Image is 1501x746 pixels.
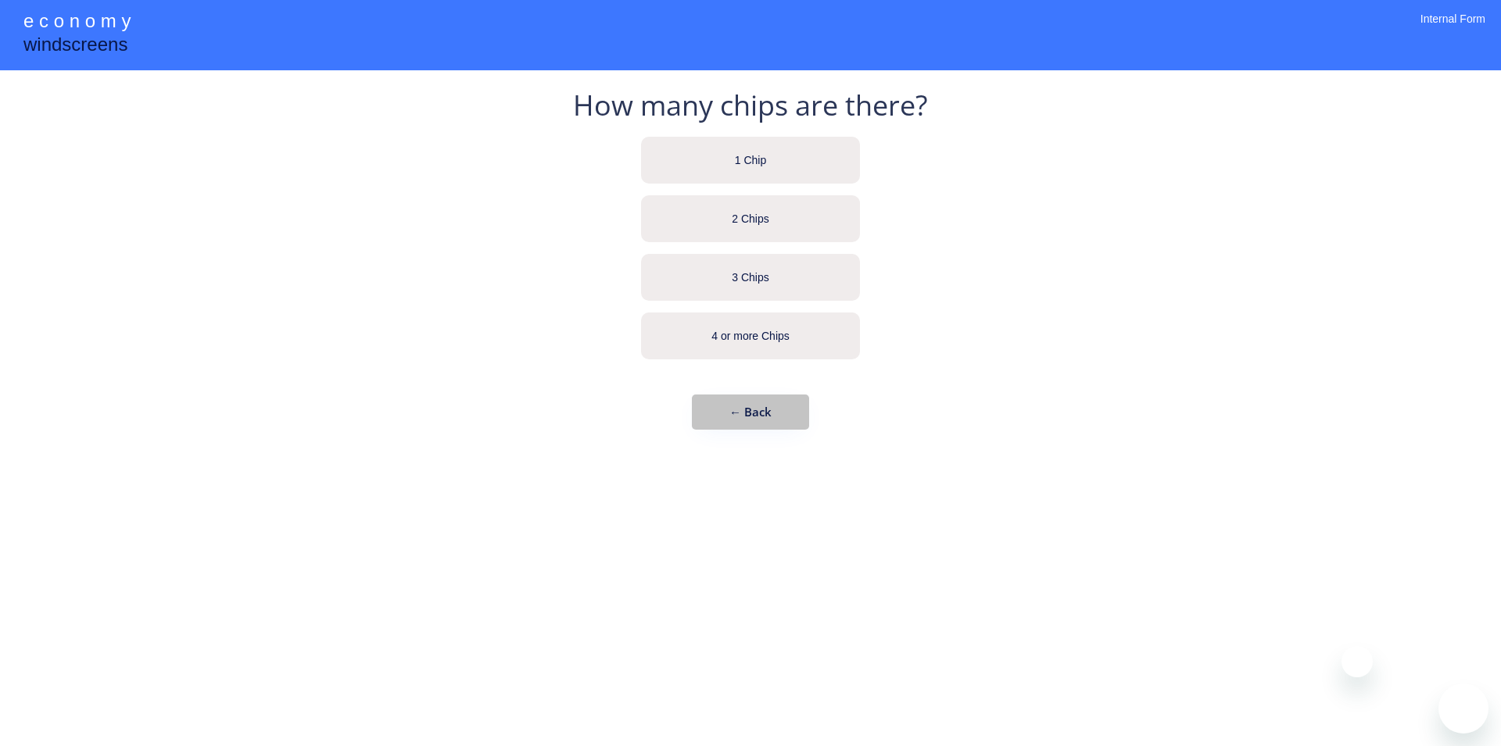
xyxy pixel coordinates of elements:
[704,329,797,344] div: 4 or more Chips
[1438,684,1488,734] iframe: Button to launch messaging window
[704,270,797,286] div: 3 Chips
[573,86,928,125] div: How many chips are there?
[1342,646,1373,677] iframe: Close message
[23,8,131,37] div: e c o n o m y
[704,153,797,169] div: 1 Chip
[704,212,797,227] div: 2 Chips
[692,394,809,430] button: ← Back
[1420,12,1485,47] div: Internal Form
[23,31,127,62] div: windscreens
